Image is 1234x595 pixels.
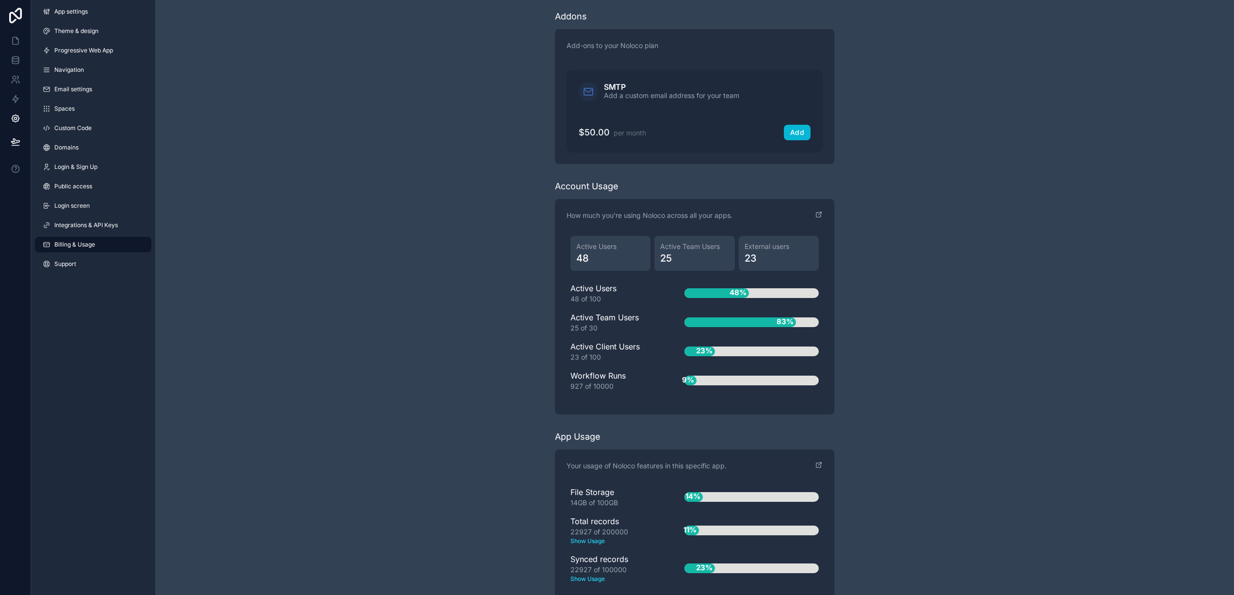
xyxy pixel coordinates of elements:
[54,85,92,93] span: Email settings
[570,341,653,362] div: Active Client Users
[54,66,84,74] span: Navigation
[774,314,796,330] span: 83%
[745,251,813,265] span: 23
[604,83,739,91] div: SMTP
[54,124,92,132] span: Custom Code
[660,242,729,251] span: Active Team Users
[784,125,811,140] button: Add
[660,251,729,265] span: 25
[694,343,715,359] span: 23%
[576,242,645,251] span: Active Users
[54,182,92,190] span: Public access
[694,560,715,576] span: 23%
[570,294,653,304] div: 48 of 100
[35,43,151,58] a: Progressive Web App
[35,4,151,19] a: App settings
[54,241,95,248] span: Billing & Usage
[54,105,75,113] span: Spaces
[570,537,653,545] text: Show Usage
[567,461,727,471] p: Your usage of Noloco features in this specific app.
[54,221,118,229] span: Integrations & API Keys
[570,312,653,333] div: Active Team Users
[745,242,813,251] span: External users
[555,180,618,193] div: Account Usage
[680,372,697,388] span: 9%
[35,179,151,194] a: Public access
[35,120,151,136] a: Custom Code
[570,553,653,583] div: Synced records
[35,62,151,78] a: Navigation
[570,498,653,508] div: 14GB of 100GB
[35,82,151,97] a: Email settings
[681,522,699,538] span: 11%
[683,489,703,505] span: 14%
[579,127,610,137] span: $50.00
[576,251,645,265] span: 48
[54,163,97,171] span: Login & Sign Up
[54,202,90,210] span: Login screen
[35,237,151,252] a: Billing & Usage
[35,101,151,116] a: Spaces
[35,256,151,272] a: Support
[790,128,804,137] div: Add
[54,144,79,151] span: Domains
[555,430,601,444] div: App Usage
[54,27,98,35] span: Theme & design
[570,527,653,545] div: 22927 of 200000
[570,323,653,333] div: 25 of 30
[614,129,646,137] span: per month
[570,282,653,304] div: Active Users
[570,486,653,508] div: File Storage
[570,515,653,545] div: Total records
[35,23,151,39] a: Theme & design
[35,217,151,233] a: Integrations & API Keys
[54,260,76,268] span: Support
[567,41,823,50] p: Add-ons to your Noloco plan
[570,370,653,391] div: Workflow Runs
[570,565,653,583] div: 22927 of 100000
[54,8,88,16] span: App settings
[555,10,587,23] div: Addons
[570,575,653,583] text: Show Usage
[570,352,653,362] div: 23 of 100
[727,285,749,301] span: 48%
[35,140,151,155] a: Domains
[567,211,732,220] p: How much you're using Noloco across all your apps.
[54,47,113,54] span: Progressive Web App
[604,91,739,100] div: Add a custom email address for your team
[35,159,151,175] a: Login & Sign Up
[570,381,653,391] div: 927 of 10000
[35,198,151,214] a: Login screen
